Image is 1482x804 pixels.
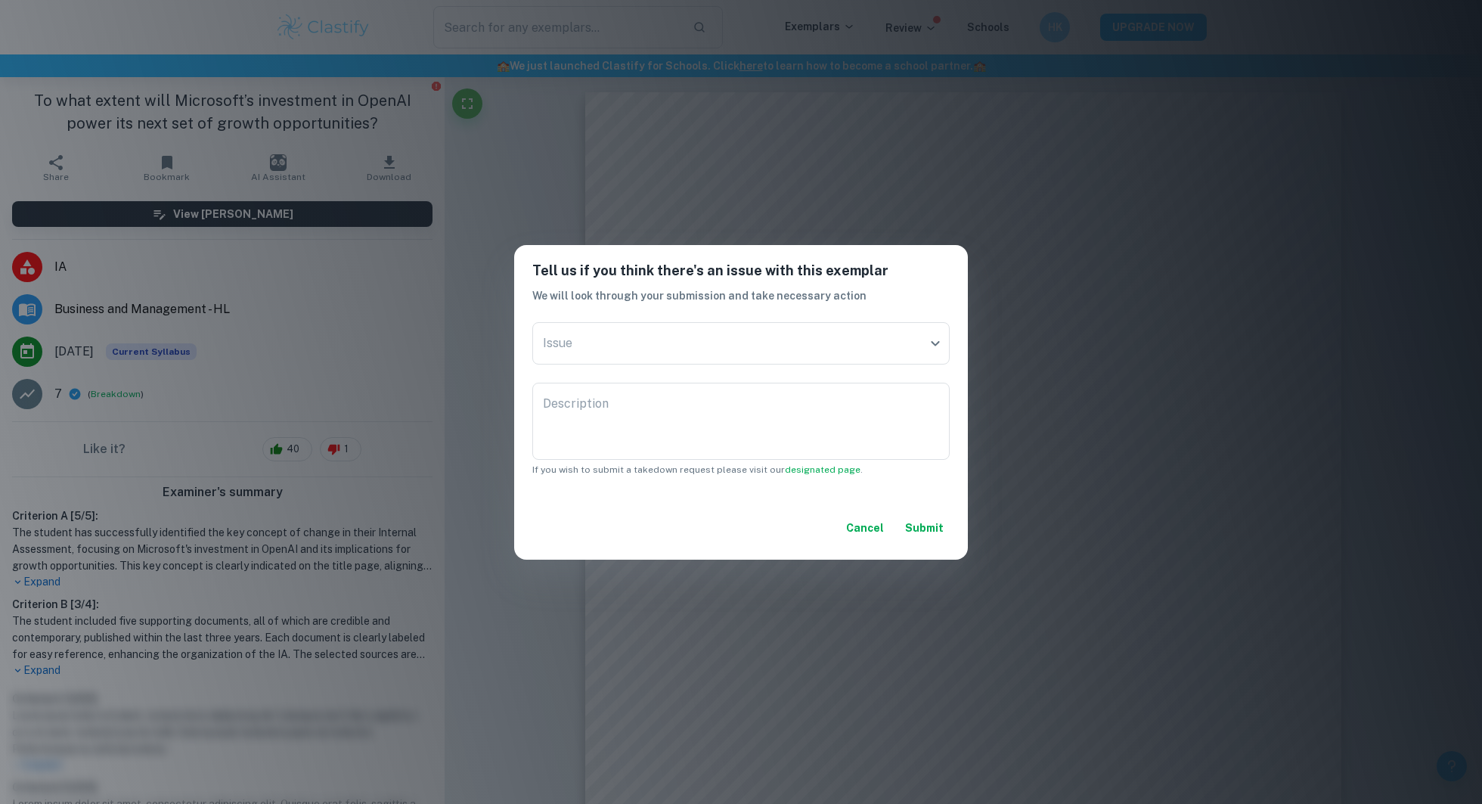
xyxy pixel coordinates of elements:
[532,260,950,281] h6: Tell us if you think there's an issue with this exemplar
[899,514,950,542] button: Submit
[532,464,863,475] span: If you wish to submit a takedown request please visit our .
[532,287,950,304] h6: We will look through your submission and take necessary action
[840,514,890,542] button: Cancel
[785,464,860,475] a: designated page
